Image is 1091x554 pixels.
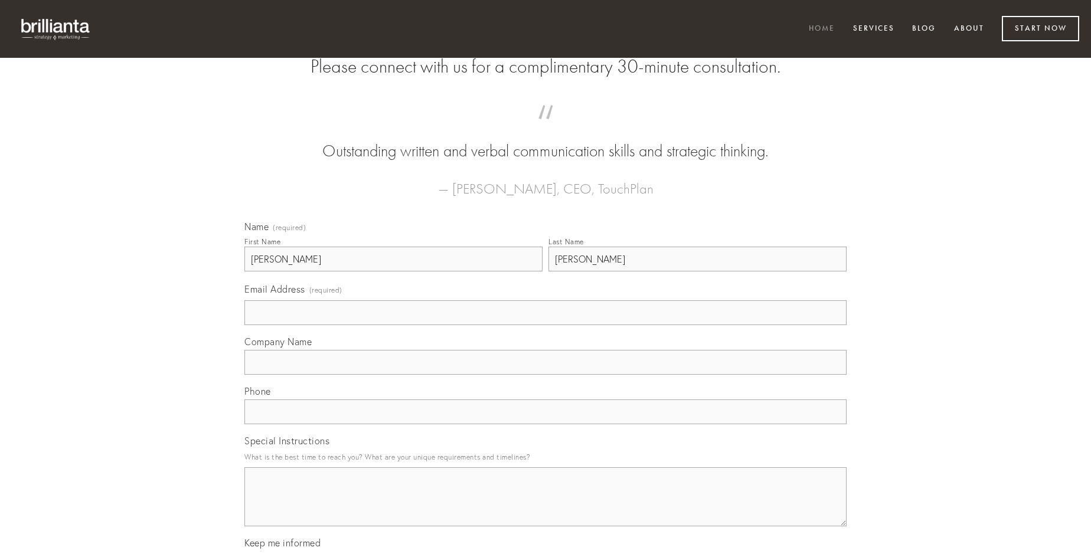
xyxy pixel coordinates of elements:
[263,163,828,201] figcaption: — [PERSON_NAME], CEO, TouchPlan
[244,221,269,232] span: Name
[244,55,847,78] h2: Please connect with us for a complimentary 30-minute consultation.
[309,282,342,298] span: (required)
[273,224,306,231] span: (required)
[244,385,271,397] span: Phone
[244,336,312,348] span: Company Name
[801,19,842,39] a: Home
[244,237,280,246] div: First Name
[263,117,828,140] span: “
[244,449,847,465] p: What is the best time to reach you? What are your unique requirements and timelines?
[946,19,992,39] a: About
[548,237,584,246] div: Last Name
[244,435,329,447] span: Special Instructions
[244,283,305,295] span: Email Address
[904,19,943,39] a: Blog
[1002,16,1079,41] a: Start Now
[263,117,828,163] blockquote: Outstanding written and verbal communication skills and strategic thinking.
[12,12,100,46] img: brillianta - research, strategy, marketing
[244,537,321,549] span: Keep me informed
[845,19,902,39] a: Services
